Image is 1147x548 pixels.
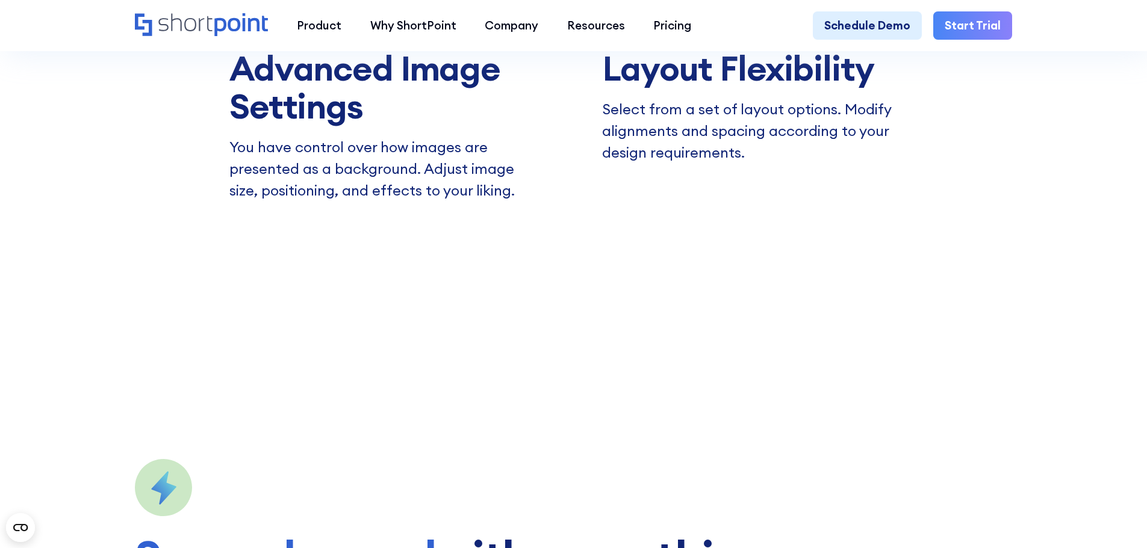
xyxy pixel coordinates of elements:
[639,11,706,40] a: Pricing
[135,13,268,38] a: Home
[370,17,456,34] div: Why ShortPoint
[653,17,691,34] div: Pricing
[6,513,35,542] button: Open CMP widget
[485,17,538,34] div: Company
[470,11,553,40] a: Company
[602,49,952,87] h2: Layout Flexibility
[356,11,471,40] a: Why ShortPoint
[602,99,918,163] p: Select from a set of layout options. Modify alignments and spacing according to your design requi...
[1087,490,1147,548] iframe: Chat Widget
[229,137,545,201] p: You have control over how images are presented as a background. Adjust image size, positioning, a...
[567,17,625,34] div: Resources
[297,17,341,34] div: Product
[813,11,922,40] a: Schedule Demo
[282,11,356,40] a: Product
[553,11,639,40] a: Resources
[229,49,579,125] h2: Advanced Image Settings
[933,11,1012,40] a: Start Trial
